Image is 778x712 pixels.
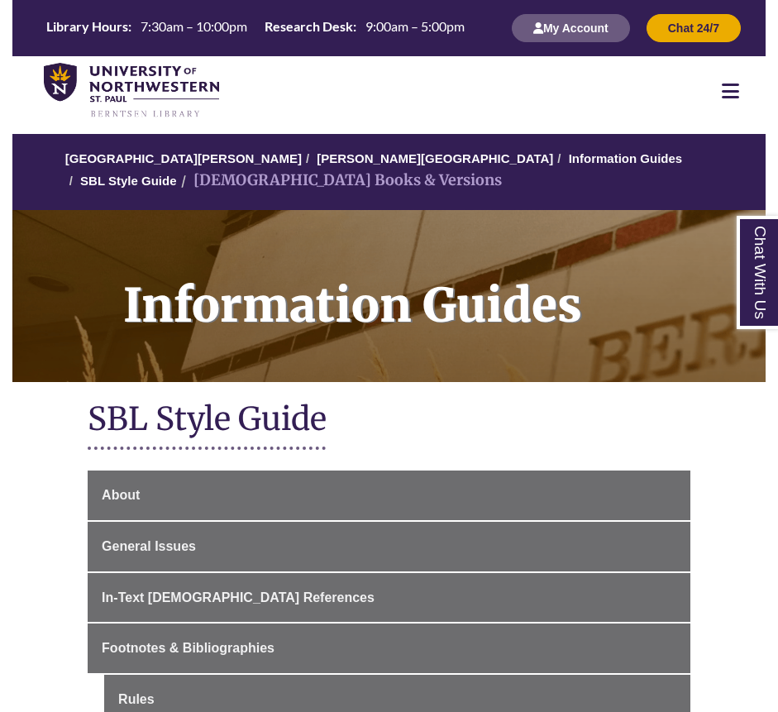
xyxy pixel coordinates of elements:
span: About [102,488,140,502]
span: In-Text [DEMOGRAPHIC_DATA] References [102,590,375,604]
img: UNWSP Library Logo [44,63,219,118]
a: SBL Style Guide [80,174,176,188]
a: [PERSON_NAME][GEOGRAPHIC_DATA] [317,151,553,165]
a: My Account [512,21,630,35]
a: About [88,471,690,520]
span: Footnotes & Bibliographies [102,641,274,655]
a: [GEOGRAPHIC_DATA][PERSON_NAME] [65,151,302,165]
h1: SBL Style Guide [88,399,690,442]
a: Information Guides [569,151,683,165]
span: 9:00am – 5:00pm [365,18,465,34]
li: [DEMOGRAPHIC_DATA] Books & Versions [177,169,502,193]
a: General Issues [88,522,690,571]
span: General Issues [102,539,196,553]
h1: Information Guides [105,210,766,361]
th: Research Desk: [258,17,359,36]
button: Chat 24/7 [647,14,741,42]
table: Hours Today [40,17,471,38]
th: Library Hours: [40,17,134,36]
a: Footnotes & Bibliographies [88,624,690,673]
span: 7:30am – 10:00pm [141,18,247,34]
a: Chat 24/7 [647,21,741,35]
a: Hours Today [40,17,471,40]
a: In-Text [DEMOGRAPHIC_DATA] References [88,573,690,623]
button: My Account [512,14,630,42]
a: Information Guides [12,210,766,382]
